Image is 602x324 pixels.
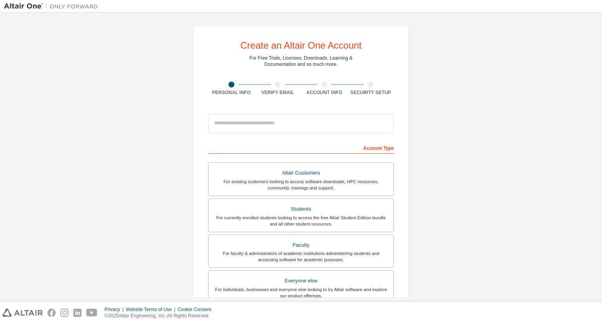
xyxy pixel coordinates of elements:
[208,141,394,154] div: Account Type
[208,89,255,96] div: Personal Info
[47,309,56,317] img: facebook.svg
[348,89,394,96] div: Security Setup
[213,178,389,191] div: For existing customers looking to access software downloads, HPC resources, community, trainings ...
[213,286,389,299] div: For individuals, businesses and everyone else looking to try Altair software and explore our prod...
[105,306,126,313] div: Privacy
[73,309,82,317] img: linkedin.svg
[240,41,362,50] div: Create an Altair One Account
[4,2,102,10] img: Altair One
[213,250,389,263] div: For faculty & administrators of academic institutions administering students and accessing softwa...
[178,306,216,313] div: Cookie Consent
[213,167,389,178] div: Altair Customers
[86,309,98,317] img: youtube.svg
[250,55,353,67] div: For Free Trials, Licenses, Downloads, Learning & Documentation and so much more.
[126,306,178,313] div: Website Terms of Use
[301,89,348,96] div: Account Info
[213,204,389,215] div: Students
[60,309,69,317] img: instagram.svg
[255,89,301,96] div: Verify Email
[2,309,43,317] img: altair_logo.svg
[213,275,389,286] div: Everyone else
[213,240,389,251] div: Faculty
[105,313,216,319] p: © 2025 Altair Engineering, Inc. All Rights Reserved.
[213,215,389,227] div: For currently enrolled students looking to access the free Altair Student Edition bundle and all ...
